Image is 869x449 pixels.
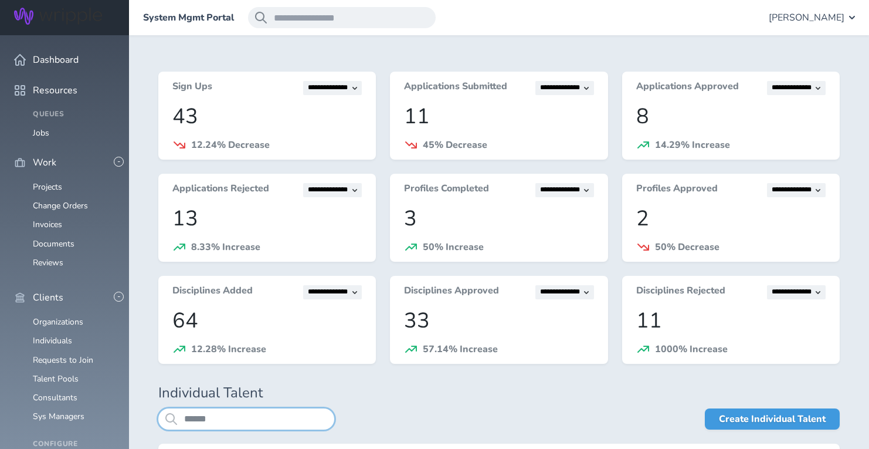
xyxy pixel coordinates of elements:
h3: Disciplines Added [172,285,253,299]
a: Documents [33,238,74,249]
a: Talent Pools [33,373,79,384]
a: Organizations [33,316,83,328]
a: Jobs [33,127,49,139]
a: Reviews [33,257,63,268]
button: - [114,292,124,302]
span: 57.14% Increase [423,343,498,356]
span: 14.29% Increase [655,139,730,151]
h1: Individual Talent [158,385,840,401]
p: 11 [404,104,593,129]
a: Consultants [33,392,77,403]
a: Requests to Join [33,355,93,366]
p: 11 [636,309,826,333]
span: 50% Decrease [655,241,719,254]
h3: Applications Rejected [172,183,269,197]
h3: Applications Approved [636,81,739,95]
p: 2 [636,207,826,231]
h3: Applications Submitted [404,81,507,95]
span: Resources [33,85,77,96]
a: Create Individual Talent [705,409,840,430]
a: Projects [33,181,62,193]
span: 8.33% Increase [191,241,260,254]
h4: Configure [33,440,115,448]
a: Sys Managers [33,411,84,422]
span: [PERSON_NAME] [769,12,844,23]
h4: Queues [33,110,115,119]
span: 1000% Increase [655,343,728,356]
a: Invoices [33,219,62,230]
span: Clients [33,292,63,303]
h3: Profiles Approved [636,183,718,197]
img: Wripple [14,8,102,25]
p: 64 [172,309,362,333]
span: 12.24% Decrease [191,139,270,151]
span: Work [33,157,56,168]
a: System Mgmt Portal [143,12,234,23]
span: Dashboard [33,55,79,65]
span: 50% Increase [423,241,484,254]
p: 13 [172,207,362,231]
p: 3 [404,207,593,231]
span: 12.28% Increase [191,343,266,356]
a: Individuals [33,335,72,346]
button: [PERSON_NAME] [769,7,855,28]
span: 45% Decrease [423,139,487,151]
h3: Disciplines Rejected [636,285,725,299]
h3: Profiles Completed [404,183,489,197]
h3: Sign Ups [172,81,212,95]
p: 33 [404,309,593,333]
a: Change Orders [33,200,88,211]
button: - [114,157,124,167]
h3: Disciplines Approved [404,285,499,299]
p: 8 [636,104,826,129]
p: 43 [172,104,362,129]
